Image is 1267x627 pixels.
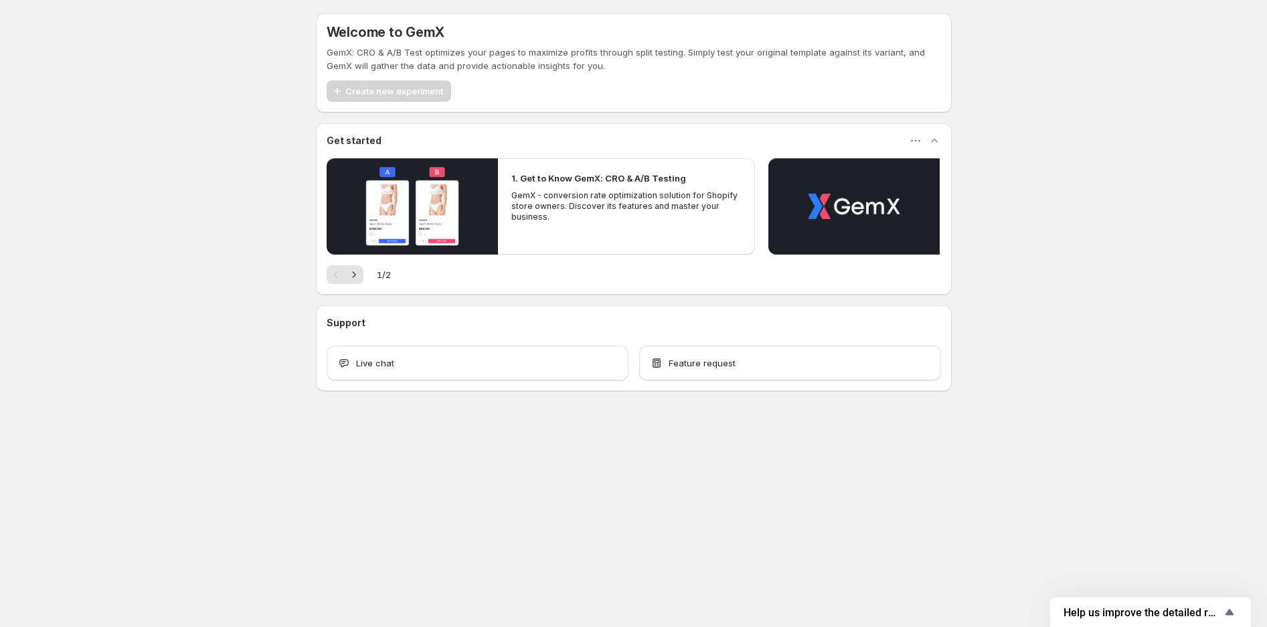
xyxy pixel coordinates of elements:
[377,268,391,281] span: 1 / 2
[511,190,742,222] p: GemX - conversion rate optimization solution for Shopify store owners. Discover its features and ...
[327,158,498,255] button: Play video
[1064,606,1221,619] span: Help us improve the detailed report for A/B campaigns
[511,171,686,185] h2: 1. Get to Know GemX: CRO & A/B Testing
[327,134,382,147] h3: Get started
[327,265,363,284] nav: Pagination
[1064,604,1238,620] button: Show survey - Help us improve the detailed report for A/B campaigns
[327,46,941,72] p: GemX: CRO & A/B Test optimizes your pages to maximize profits through split testing. Simply test ...
[669,356,736,370] span: Feature request
[327,316,365,330] h3: Support
[768,158,940,255] button: Play video
[327,24,444,40] h5: Welcome to GemX
[345,265,363,284] button: Next
[356,356,394,370] span: Live chat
